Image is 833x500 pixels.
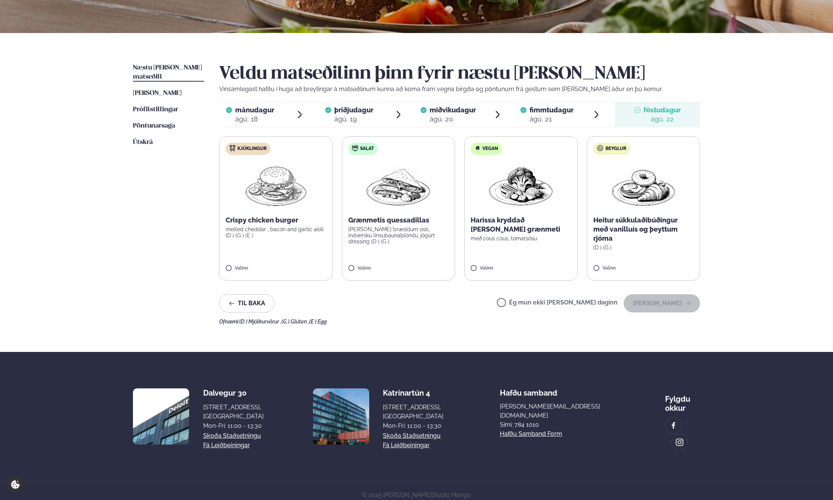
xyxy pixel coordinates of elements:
[334,115,373,124] div: ágú. 19
[487,161,554,210] img: Vegan.png
[593,244,694,251] p: (D ) (G )
[530,106,574,114] span: fimmtudagur
[597,145,604,151] img: bagle-new-16px.svg
[133,388,189,445] img: image alt
[430,106,476,114] span: miðvikudagur
[365,161,432,210] img: Quesadilla.png
[672,434,688,450] a: image alt
[624,294,700,312] button: [PERSON_NAME]
[239,319,281,325] span: (D ) Mjólkurvörur ,
[669,421,678,430] img: image alt
[237,146,267,152] span: Kjúklingur
[133,138,153,147] a: Útskrá
[610,161,677,210] img: Croissant.png
[203,403,264,421] div: [STREET_ADDRESS], [GEOGRAPHIC_DATA]
[383,441,430,450] a: Fá leiðbeiningar
[133,90,182,96] span: [PERSON_NAME]
[500,402,609,420] a: [PERSON_NAME][EMAIL_ADDRESS][DOMAIN_NAME]
[530,115,574,124] div: ágú. 21
[313,388,369,445] img: image alt
[8,477,23,492] a: Cookie settings
[360,146,374,152] span: Salat
[281,319,309,325] span: (G ) Glúten ,
[383,388,443,397] div: Katrínartún 4
[665,388,700,413] div: Fylgdu okkur
[203,431,261,440] a: Skoða staðsetningu
[219,63,700,85] h2: Veldu matseðilinn þinn fyrir næstu [PERSON_NAME]
[383,403,443,421] div: [STREET_ADDRESS], [GEOGRAPHIC_DATA]
[605,146,626,152] span: Beyglur
[383,421,443,431] div: Mon-Fri: 11:00 - 13:30
[133,139,153,145] span: Útskrá
[219,319,700,325] div: Ofnæmi:
[593,216,694,243] p: Heitur súkkulaðibúðingur með vanilluís og þeyttum rjóma
[219,294,275,312] button: Til baka
[203,388,264,397] div: Dalvegur 30
[203,441,250,450] a: Fá leiðbeiningar
[203,421,264,431] div: Mon-Fri: 11:00 - 13:30
[235,106,274,114] span: mánudagur
[474,145,481,151] img: Vegan.svg
[133,89,182,98] a: [PERSON_NAME]
[219,85,700,94] p: Vinsamlegast hafðu í huga að breytingar á matseðlinum kunna að koma fram vegna birgða og pöntunum...
[383,431,441,440] a: Skoða staðsetningu
[665,418,681,434] a: image alt
[226,216,326,225] p: Crispy chicken burger
[362,491,471,498] span: © 2025 [PERSON_NAME]
[348,216,449,225] p: Grænmetis quessadillas
[500,382,557,397] span: Hafðu samband
[334,106,373,114] span: þriðjudagur
[309,319,327,325] span: (E ) Egg
[471,216,571,234] p: Harissa kryddað [PERSON_NAME] grænmeti
[133,105,178,114] a: Prófílstillingar
[133,106,178,113] span: Prófílstillingar
[432,491,471,498] a: Studio Mango
[352,145,358,151] img: salad.svg
[133,121,175,131] a: Pöntunarsaga
[643,115,681,124] div: ágú. 22
[226,226,326,238] p: melted cheddar , bacon and garlic aioli (D ) (G ) (E )
[675,438,684,447] img: image alt
[133,65,202,80] span: Næstu [PERSON_NAME] matseðill
[500,429,562,438] a: Hafðu samband form
[430,115,476,124] div: ágú. 20
[500,420,609,429] p: Sími: 784 1010
[133,63,204,82] a: Næstu [PERSON_NAME] matseðill
[235,115,274,124] div: ágú. 18
[242,161,310,210] img: Hamburger.png
[229,145,236,151] img: chicken.svg
[471,235,571,241] p: með cous cous, tómatsósu
[482,146,498,152] span: Vegan
[348,226,449,244] p: [PERSON_NAME] bræddum osti, indversku linsubaunablöndu, jógúrt dressing (D ) (G )
[133,123,175,129] span: Pöntunarsaga
[643,106,681,114] span: föstudagur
